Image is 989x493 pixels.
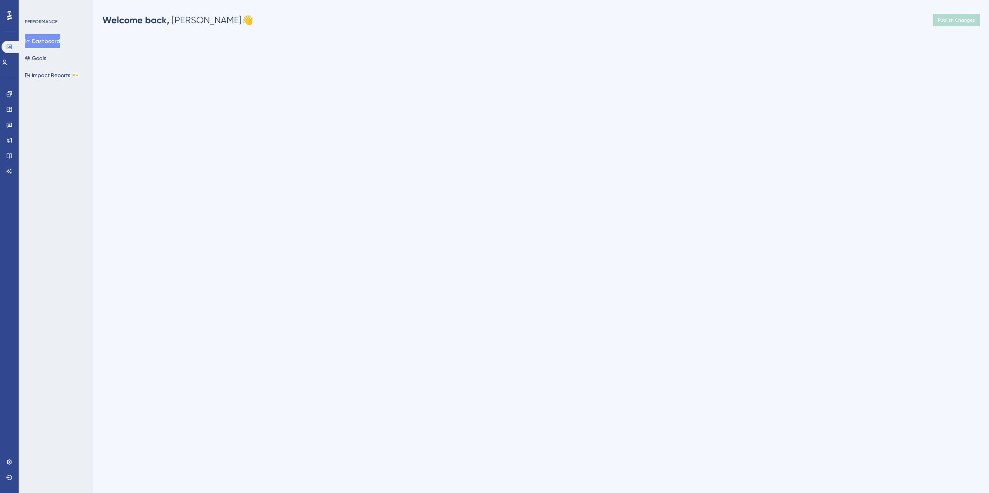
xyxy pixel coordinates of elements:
[25,51,46,65] button: Goals
[938,17,975,23] span: Publish Changes
[933,14,980,26] button: Publish Changes
[25,68,79,82] button: Impact ReportsBETA
[102,14,253,26] div: [PERSON_NAME] 👋
[72,73,79,77] div: BETA
[102,14,169,26] span: Welcome back,
[25,34,60,48] button: Dashboard
[25,19,57,25] div: PERFORMANCE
